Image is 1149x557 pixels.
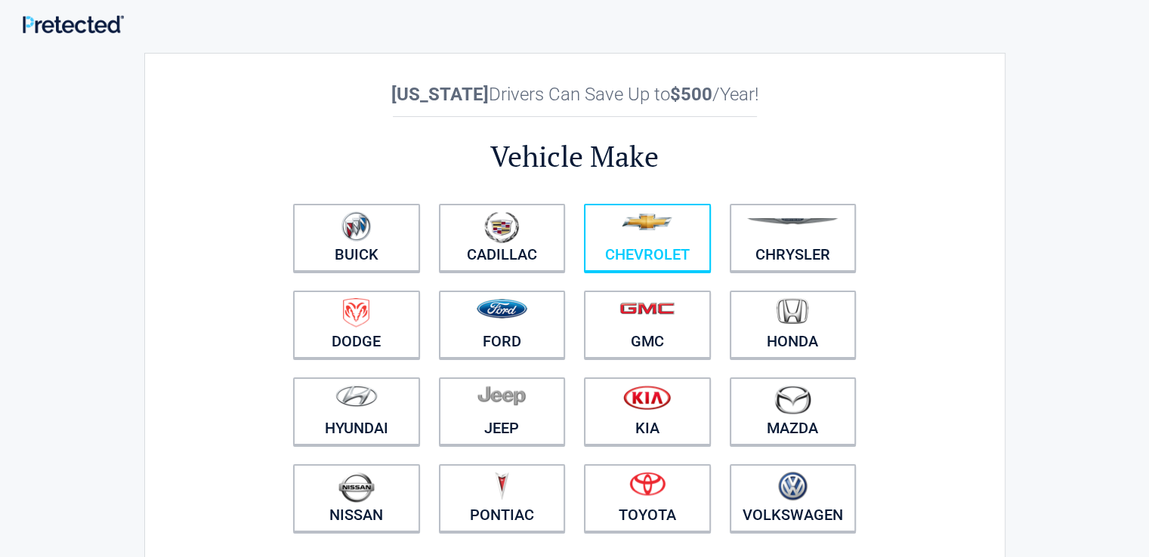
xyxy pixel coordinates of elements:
[484,211,519,243] img: cadillac
[293,464,420,532] a: Nissan
[730,204,857,272] a: Chrysler
[730,377,857,445] a: Mazda
[439,204,566,272] a: Cadillac
[23,15,124,33] img: Main Logo
[293,291,420,359] a: Dodge
[439,291,566,359] a: Ford
[730,291,857,359] a: Honda
[623,385,671,410] img: kia
[584,204,711,272] a: Chevrolet
[284,137,866,176] h2: Vehicle Make
[494,472,509,500] img: pontiac
[584,464,711,532] a: Toyota
[778,472,808,501] img: volkswagen
[477,385,526,406] img: jeep
[439,377,566,445] a: Jeep
[477,299,527,319] img: ford
[777,298,808,325] img: honda
[338,472,375,503] img: nissan
[341,211,371,242] img: buick
[391,84,489,105] b: [US_STATE]
[293,377,420,445] a: Hyundai
[629,472,666,496] img: toyota
[670,84,712,105] b: $500
[439,464,566,532] a: Pontiac
[774,385,811,414] img: mazda
[746,218,839,225] img: chrysler
[622,214,672,230] img: chevrolet
[343,298,369,328] img: dodge
[335,385,378,407] img: hyundai
[730,464,857,532] a: Volkswagen
[584,377,711,445] a: Kia
[619,302,675,315] img: gmc
[284,84,866,105] h2: Drivers Can Save Up to /Year
[293,204,420,272] a: Buick
[584,291,711,359] a: GMC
